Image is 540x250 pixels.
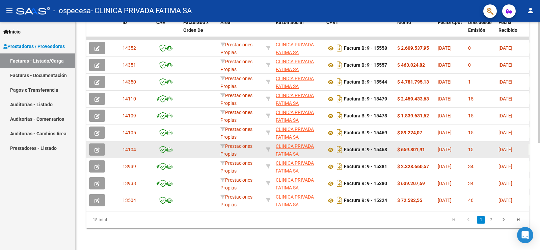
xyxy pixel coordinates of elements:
[498,181,512,186] span: [DATE]
[3,28,21,36] span: Inicio
[220,20,231,25] span: Area
[276,143,314,157] span: CLINICA PRIVADA FATIMA SA
[344,130,387,136] strong: Factura B: 9 - 15469
[498,96,512,101] span: [DATE]
[468,62,471,68] span: 0
[276,76,314,89] span: CLINICA PRIVADA FATIMA SA
[486,214,496,226] li: page 2
[276,126,321,140] div: 30598797303
[123,113,136,118] span: 14109
[397,164,429,169] strong: $ 2.328.660,57
[123,198,136,203] span: 13504
[344,181,387,186] strong: Factura B: 9 - 15380
[220,93,252,106] span: Prestaciones Propias
[498,147,512,152] span: [DATE]
[123,181,136,186] span: 13938
[220,143,252,157] span: Prestaciones Propias
[395,15,435,45] datatable-header-cell: Monto
[220,160,252,174] span: Prestaciones Propias
[498,113,512,118] span: [DATE]
[220,127,252,140] span: Prestaciones Propias
[220,59,252,72] span: Prestaciones Propias
[276,160,314,174] span: CLINICA PRIVADA FATIMA SA
[438,45,452,51] span: [DATE]
[181,15,218,45] datatable-header-cell: Facturado x Orden De
[498,62,512,68] span: [DATE]
[276,58,321,72] div: 30598797303
[512,216,525,224] a: go to last page
[498,45,512,51] span: [DATE]
[477,216,485,224] a: 1
[123,79,136,85] span: 14350
[397,45,429,51] strong: $ 2.609.537,95
[487,216,495,224] a: 2
[498,164,512,169] span: [DATE]
[397,20,411,25] span: Monto
[468,45,471,51] span: 0
[220,177,252,190] span: Prestaciones Propias
[344,79,387,85] strong: Factura B: 9 - 15544
[397,198,422,203] strong: $ 72.532,55
[344,63,387,68] strong: Factura B: 9 - 15557
[123,130,136,135] span: 14105
[5,6,13,15] mat-icon: menu
[438,164,452,169] span: [DATE]
[468,198,474,203] span: 46
[438,113,452,118] span: [DATE]
[273,15,324,45] datatable-header-cell: Razón Social
[498,79,512,85] span: [DATE]
[438,62,452,68] span: [DATE]
[344,96,387,102] strong: Factura B: 9 - 15479
[220,42,252,55] span: Prestaciones Propias
[154,15,181,45] datatable-header-cell: CAE
[397,79,429,85] strong: $ 4.781.795,13
[53,3,91,18] span: - ospecesa
[397,113,429,118] strong: $ 1.839.631,52
[123,164,136,169] span: 13939
[276,93,314,106] span: CLINICA PRIVADA FATIMA SA
[468,96,474,101] span: 15
[276,142,321,157] div: 30598797303
[438,181,452,186] span: [DATE]
[276,194,314,207] span: CLINICA PRIVADA FATIMA SA
[220,76,252,89] span: Prestaciones Propias
[335,195,344,206] i: Descargar documento
[468,130,474,135] span: 15
[468,181,474,186] span: 34
[123,62,136,68] span: 14351
[468,113,474,118] span: 15
[335,144,344,155] i: Descargar documento
[498,130,512,135] span: [DATE]
[91,3,192,18] span: - CLINICA PRIVADA FATIMA SA
[465,15,496,45] datatable-header-cell: Días desde Emisión
[397,96,429,101] strong: $ 2.459.433,63
[156,20,165,25] span: CAE
[335,43,344,53] i: Descargar documento
[276,59,314,72] span: CLINICA PRIVADA FATIMA SA
[276,127,314,140] span: CLINICA PRIVADA FATIMA SA
[397,130,422,135] strong: $ 89.224,07
[335,110,344,121] i: Descargar documento
[438,147,452,152] span: [DATE]
[123,147,136,152] span: 14104
[468,20,492,33] span: Días desde Emisión
[344,164,387,169] strong: Factura B: 9 - 15381
[335,76,344,87] i: Descargar documento
[3,43,65,50] span: Prestadores / Proveedores
[462,216,475,224] a: go to previous page
[324,15,395,45] datatable-header-cell: CPBT
[276,177,314,190] span: CLINICA PRIVADA FATIMA SA
[344,46,387,51] strong: Factura B: 9 - 15558
[397,147,425,152] strong: $ 659.801,91
[468,79,471,85] span: 1
[220,110,252,123] span: Prestaciones Propias
[326,20,339,25] span: CPBT
[335,93,344,104] i: Descargar documento
[276,20,304,25] span: Razón Social
[276,159,321,174] div: 30598797303
[397,181,425,186] strong: $ 639.207,69
[344,147,387,153] strong: Factura B: 9 - 15468
[123,20,127,25] span: ID
[120,15,154,45] datatable-header-cell: ID
[335,161,344,172] i: Descargar documento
